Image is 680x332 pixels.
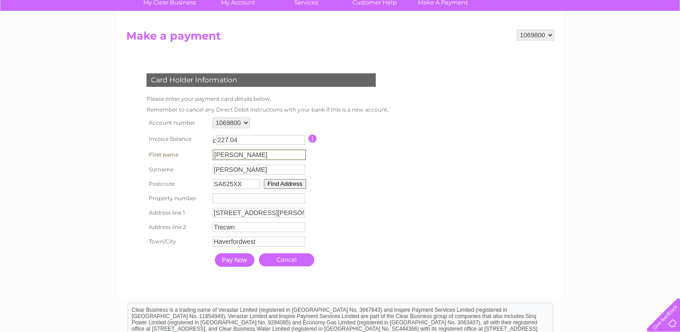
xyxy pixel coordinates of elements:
[213,133,216,144] td: £
[144,115,210,130] th: Account number
[144,177,210,191] th: Postcode
[650,38,671,45] a: Log out
[259,253,314,266] a: Cancel
[264,179,306,189] button: Find Address
[144,206,210,220] th: Address line 1
[147,73,376,87] div: Card Holder Information
[144,147,210,162] th: First name
[569,38,596,45] a: Telecoms
[144,94,391,104] td: Please enter your payment card details below.
[128,5,553,44] div: Clear Business is a trading name of Verastar Limited (registered in [GEOGRAPHIC_DATA] No. 3667643...
[544,38,564,45] a: Energy
[511,4,573,16] a: 0333 014 3131
[522,38,539,45] a: Water
[308,135,317,143] input: Information
[24,23,70,51] img: logo.png
[144,104,391,115] td: Remember to cancel any Direct Debit instructions with your bank if this is a new account.
[144,234,210,249] th: Town/City
[620,38,642,45] a: Contact
[144,191,210,206] th: Property number
[215,253,254,267] input: Pay Now
[126,30,554,47] h2: Make a payment
[144,162,210,177] th: Surname
[602,38,615,45] a: Blog
[144,220,210,234] th: Address line 2
[144,130,210,147] th: Invoice Balance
